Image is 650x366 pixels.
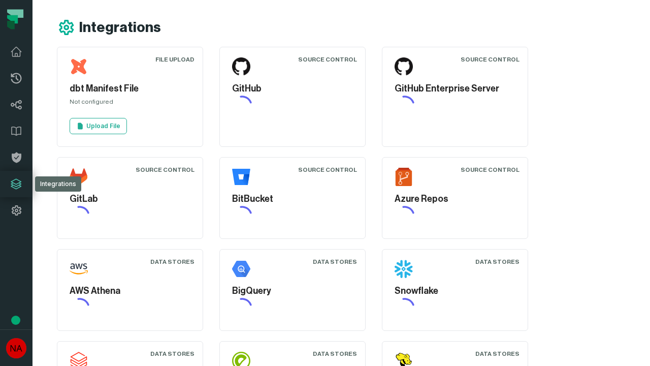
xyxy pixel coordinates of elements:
div: Data Stores [475,258,519,266]
img: Snowflake [395,260,413,278]
h5: GitHub Enterprise Server [395,82,515,96]
div: Source Control [298,166,357,174]
h5: dbt Manifest File [70,82,190,96]
a: Upload File [70,118,127,134]
img: GitHub Enterprise Server [395,57,413,76]
div: Integrations [35,176,81,192]
div: Data Stores [313,258,357,266]
div: File Upload [155,55,194,64]
h5: BigQuery [232,284,353,298]
img: BitBucket [232,168,250,186]
h5: GitHub [232,82,353,96]
img: Azure Repos [395,168,413,186]
h1: Integrations [79,19,161,37]
img: AWS Athena [70,260,88,278]
div: Data Stores [475,350,519,358]
img: dbt Manifest File [70,57,88,76]
h5: BitBucket [232,192,353,206]
div: Data Stores [313,350,357,358]
img: GitLab [70,168,88,186]
div: Source Control [298,55,357,64]
h5: Azure Repos [395,192,515,206]
div: Source Control [461,166,519,174]
h5: GitLab [70,192,190,206]
div: Source Control [136,166,194,174]
div: Source Control [461,55,519,64]
img: BigQuery [232,260,250,278]
img: GitHub [232,57,250,76]
div: Not configured [70,98,190,110]
div: Data Stores [150,258,194,266]
div: Tooltip anchor [11,316,20,325]
h5: Snowflake [395,284,515,298]
h5: AWS Athena [70,284,190,298]
div: Data Stores [150,350,194,358]
img: avatar of No Repos Account [6,338,26,358]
